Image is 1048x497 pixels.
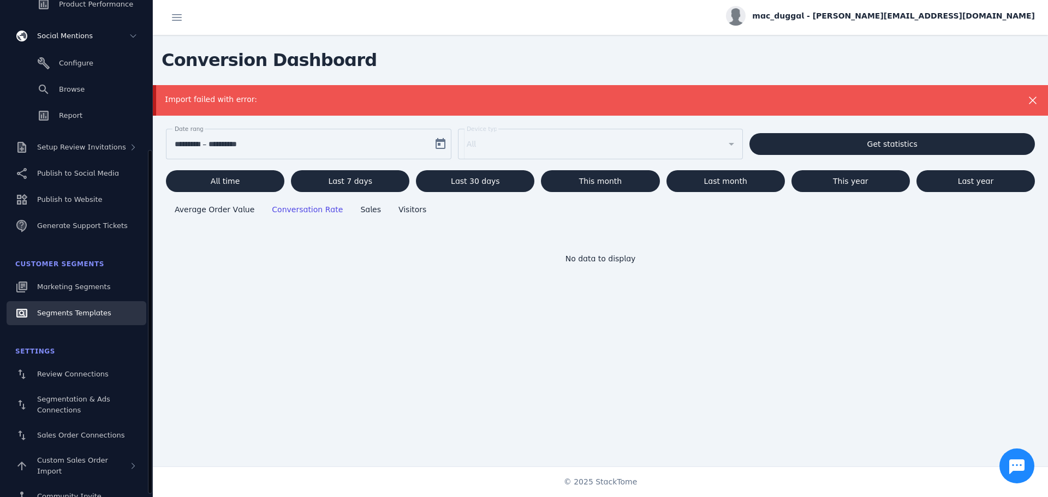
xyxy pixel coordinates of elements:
span: No data to display [565,254,636,263]
span: Segments Templates [37,309,111,317]
span: Last 7 days [328,177,372,185]
img: profile.jpg [726,6,746,26]
span: Sales [360,205,381,214]
span: Configure [59,59,93,67]
button: Last month [666,170,785,192]
button: Last year [916,170,1035,192]
span: Sales Order Connections [37,431,124,439]
a: Segmentation & Ads Connections [7,388,146,421]
a: Report [7,104,146,128]
span: This month [579,177,622,185]
span: © 2025 StackTome [564,476,638,488]
button: All time [166,170,284,192]
span: Conversion Dashboard [153,43,385,77]
span: Last 30 days [451,177,500,185]
span: Report [59,111,82,119]
a: Generate Support Tickets [7,214,146,238]
button: Open calendar [430,133,451,155]
a: Segments Templates [7,301,146,325]
span: Marketing Segments [37,283,110,291]
span: All time [211,177,240,185]
div: Import failed with error: [165,94,952,105]
a: Marketing Segments [7,275,146,299]
button: Last 7 days [291,170,409,192]
span: – [203,137,206,151]
span: Visitors [398,205,426,214]
a: Publish to Website [7,188,146,212]
mat-label: Date range [175,125,207,132]
span: This year [833,177,868,185]
span: Get statistics [867,140,918,148]
span: Conversation Rate [272,205,343,214]
button: This month [541,170,659,192]
span: Browse [59,85,85,93]
span: Setup Review Invitations [37,143,126,151]
button: mac_duggal - [PERSON_NAME][EMAIL_ADDRESS][DOMAIN_NAME] [726,6,1035,26]
span: Social Mentions [37,32,93,40]
mat-label: Device type [467,125,501,132]
span: Last year [958,177,993,185]
span: Publish to Website [37,195,102,203]
button: This year [791,170,910,192]
a: Publish to Social Media [7,161,146,185]
span: Custom Sales Order Import [37,456,108,475]
button: Get statistics [749,133,1035,155]
a: Sales Order Connections [7,423,146,447]
span: Average Order Value [175,205,254,214]
a: Browse [7,77,146,101]
span: Generate Support Tickets [37,221,128,230]
span: Segmentation & Ads Connections [37,395,110,414]
span: Review Connections [37,370,109,378]
span: Customer Segments [15,260,104,268]
span: Publish to Social Media [37,169,119,177]
span: mac_duggal - [PERSON_NAME][EMAIL_ADDRESS][DOMAIN_NAME] [752,10,1035,22]
span: Last month [704,177,747,185]
a: Review Connections [7,362,146,386]
span: Settings [15,348,55,355]
button: Last 30 days [416,170,534,192]
a: Configure [7,51,146,75]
